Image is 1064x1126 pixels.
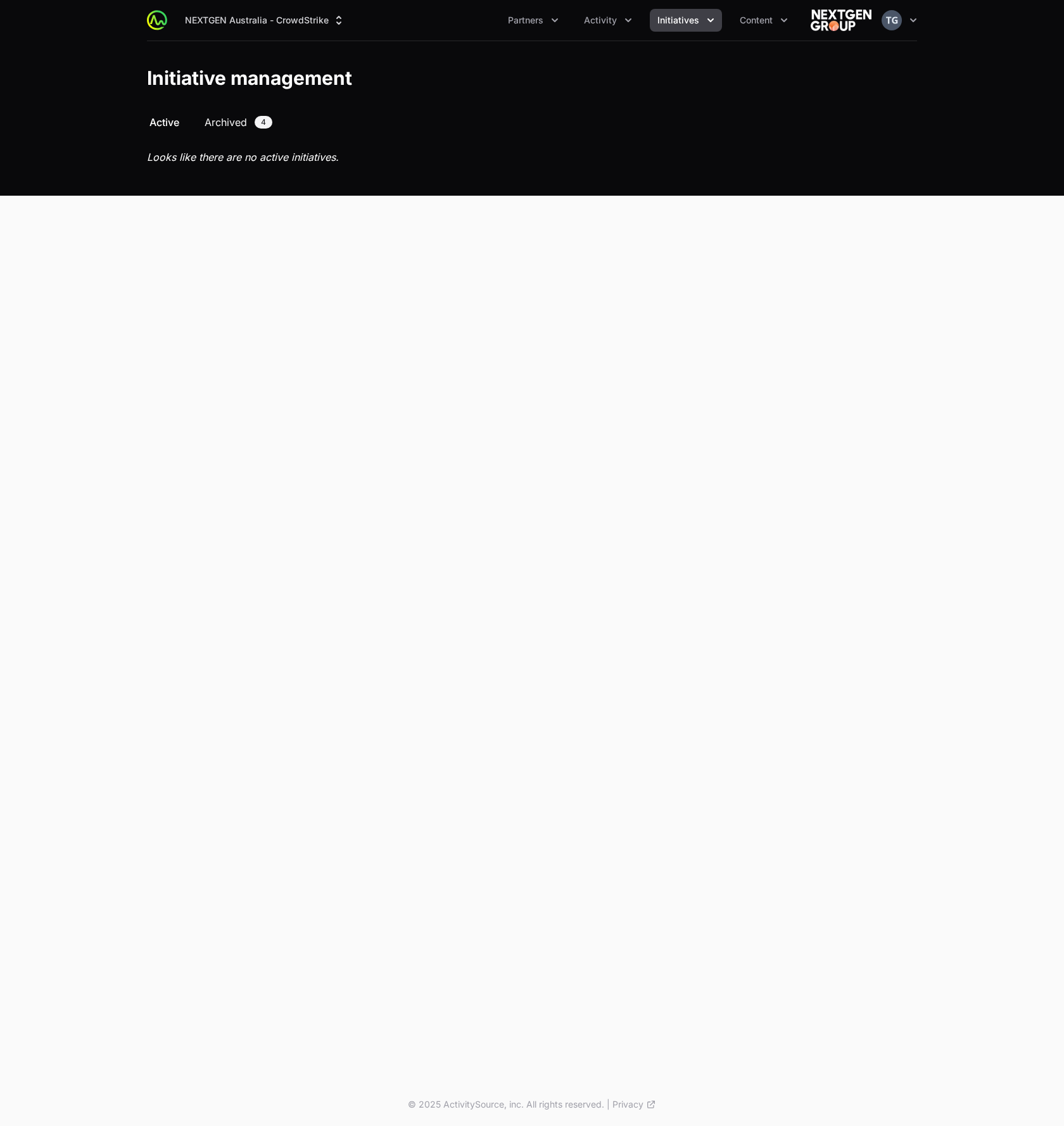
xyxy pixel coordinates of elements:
button: Activity [576,9,640,32]
span: Activity [584,14,617,27]
div: Supplier switch menu [177,9,353,32]
span: Partners [508,14,543,27]
a: Active [147,115,182,130]
p: © 2025 ActivitySource, inc. All rights reserved. [408,1098,604,1111]
div: Main navigation [167,9,795,32]
button: NEXTGEN Australia - CrowdStrike [177,9,353,32]
span: Archived [205,115,247,130]
h1: Initiative management [147,66,352,89]
button: Content [732,9,795,32]
button: Initiatives [650,9,722,32]
a: Archived4 [202,115,275,130]
div: Initiatives menu [650,9,722,32]
button: Partners [500,9,566,32]
img: NEXTGEN Australia [811,8,871,33]
div: Partners menu [500,9,566,32]
a: Privacy [612,1098,656,1111]
div: Content menu [732,9,795,32]
p: Looks like there are no active initiatives. [147,149,917,165]
div: Activity menu [576,9,640,32]
nav: Initiative activity log navigation [147,115,917,130]
span: 4 [255,116,272,129]
span: Active [149,115,179,130]
span: | [607,1098,610,1111]
img: ActivitySource [147,10,167,30]
span: Content [740,14,773,27]
img: Timothy Greig [882,10,902,30]
span: Initiatives [657,14,699,27]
